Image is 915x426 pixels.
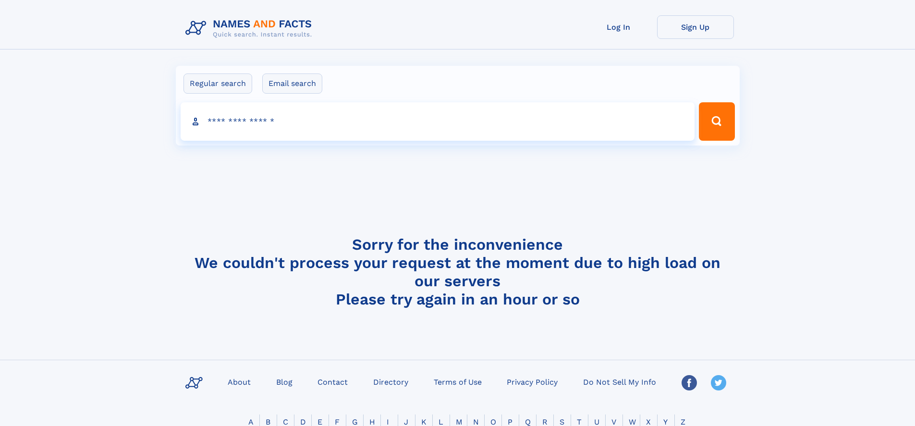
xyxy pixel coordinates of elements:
img: Facebook [682,375,697,390]
h4: Sorry for the inconvenience We couldn't process your request at the moment due to high load on ou... [182,235,734,308]
a: Directory [369,375,412,389]
label: Regular search [183,73,252,94]
a: Terms of Use [430,375,486,389]
a: Blog [272,375,296,389]
img: Twitter [711,375,726,390]
a: Do Not Sell My Info [579,375,660,389]
a: Log In [580,15,657,39]
a: Contact [314,375,352,389]
input: search input [181,102,695,141]
a: Privacy Policy [503,375,561,389]
img: Logo Names and Facts [182,15,320,41]
button: Search Button [699,102,734,141]
label: Email search [262,73,322,94]
a: Sign Up [657,15,734,39]
a: About [224,375,255,389]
